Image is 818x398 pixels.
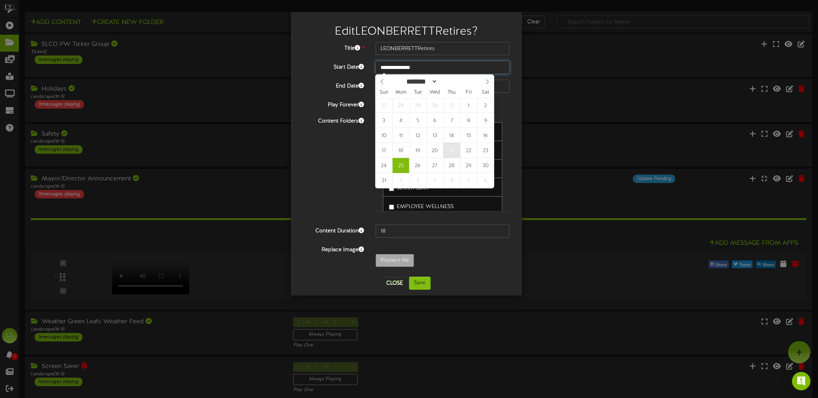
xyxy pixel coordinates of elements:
span: Mon [392,90,409,95]
span: August 23, 2025 [477,143,494,158]
span: July 28, 2025 [392,98,409,113]
span: September 1, 2025 [392,173,409,188]
label: Play Forever [297,99,370,109]
span: August 8, 2025 [460,113,477,128]
span: Thu [443,90,460,95]
input: Screen Saver [389,186,394,191]
span: August 27, 2025 [426,158,443,173]
span: Sun [375,90,392,95]
span: August 16, 2025 [477,128,494,143]
label: Content Folders [297,115,370,125]
span: August 25, 2025 [392,158,409,173]
label: Title [297,42,370,52]
span: August 18, 2025 [392,143,409,158]
span: Sat [477,90,494,95]
span: August 19, 2025 [409,143,426,158]
span: August 7, 2025 [443,113,460,128]
span: August 21, 2025 [443,143,460,158]
span: August 14, 2025 [443,128,460,143]
label: Content Duration [297,225,370,235]
input: Title [375,42,510,55]
span: August 26, 2025 [409,158,426,173]
input: EMPLOYEE WELLNESS [389,205,394,210]
span: September 2, 2025 [409,173,426,188]
span: August 22, 2025 [460,143,477,158]
span: August 20, 2025 [426,143,443,158]
span: August 10, 2025 [375,128,392,143]
span: July 27, 2025 [375,98,392,113]
input: 15 [375,225,510,238]
span: July 30, 2025 [426,98,443,113]
label: End Date [297,80,370,90]
span: EMPLOYEE WELLNESS [397,204,454,210]
span: August 9, 2025 [477,113,494,128]
span: August 11, 2025 [392,128,409,143]
span: August 6, 2025 [426,113,443,128]
div: Open Intercom Messenger [792,372,810,390]
span: Wed [426,90,443,95]
span: Fri [460,90,477,95]
span: August 5, 2025 [409,113,426,128]
span: August 4, 2025 [392,113,409,128]
span: Tue [409,90,426,95]
span: September 4, 2025 [443,173,460,188]
h2: Edit LEONBERRETTRetires ? [303,25,510,38]
label: Replace Image [297,244,370,254]
span: August 12, 2025 [409,128,426,143]
span: August 15, 2025 [460,128,477,143]
label: Start Date [297,61,370,71]
button: Save [409,277,431,290]
span: Screen Saver [397,185,429,191]
span: August 24, 2025 [375,158,392,173]
span: August 1, 2025 [460,98,477,113]
span: September 3, 2025 [426,173,443,188]
span: July 29, 2025 [409,98,426,113]
button: Close [382,277,407,289]
span: August 3, 2025 [375,113,392,128]
span: August 30, 2025 [477,158,494,173]
span: August 17, 2025 [375,143,392,158]
span: September 6, 2025 [477,173,494,188]
span: July 31, 2025 [443,98,460,113]
span: August 13, 2025 [426,128,443,143]
input: Year [437,77,465,86]
span: August 29, 2025 [460,158,477,173]
span: August 31, 2025 [375,173,392,188]
span: August 28, 2025 [443,158,460,173]
span: August 2, 2025 [477,98,494,113]
span: September 5, 2025 [460,173,477,188]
